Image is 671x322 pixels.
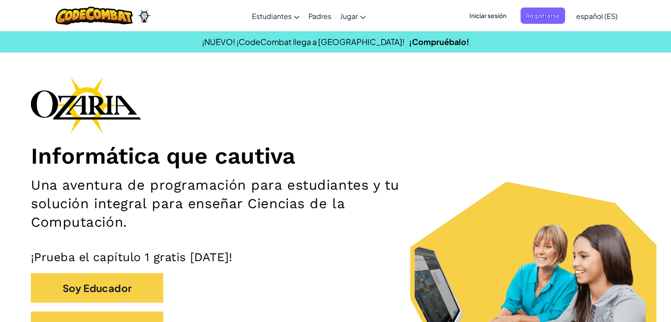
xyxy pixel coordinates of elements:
[247,4,304,28] a: Estudiantes
[572,4,622,28] a: español (ES)
[31,273,163,303] button: Soy Educador
[521,7,565,24] button: Registrarse
[31,142,295,169] font: Informática que cautiva
[336,4,370,28] a: Jugar
[576,11,618,21] font: español (ES)
[56,7,133,25] img: Logotipo de CodeCombat
[63,282,132,295] font: Soy Educador
[409,37,469,47] a: ¡Compruébalo!
[31,250,232,264] font: ¡Prueba el capítulo 1 gratis [DATE]!
[31,177,399,231] font: Una aventura de programación para estudiantes y tu solución integral para enseñar Ciencias de la ...
[252,11,292,21] font: Estudiantes
[304,4,336,28] a: Padres
[137,9,151,22] img: Ozaria
[202,37,405,47] font: ¡NUEVO! ¡CodeCombat llega a [GEOGRAPHIC_DATA]!
[31,77,141,133] img: Logotipo de la marca Ozaria
[469,11,506,19] font: Iniciar sesión
[526,11,560,19] font: Registrarse
[464,7,512,24] button: Iniciar sesión
[308,11,331,21] font: Padres
[340,11,358,21] font: Jugar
